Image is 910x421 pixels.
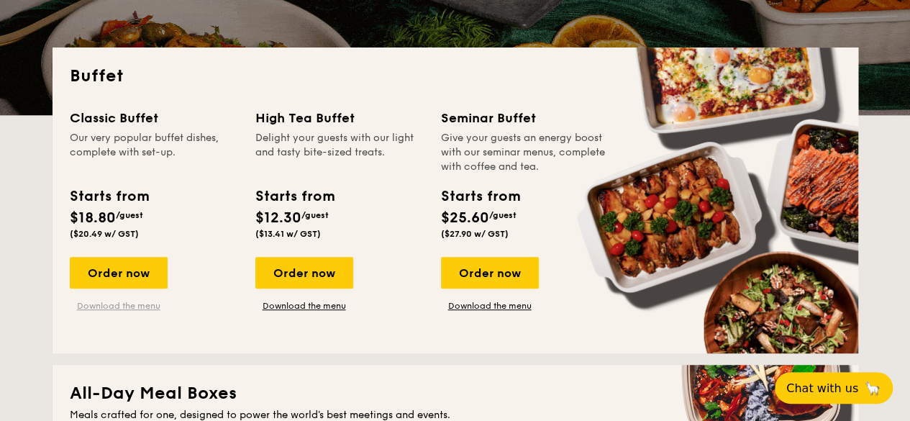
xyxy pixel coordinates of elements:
[441,186,519,207] div: Starts from
[255,186,334,207] div: Starts from
[786,381,858,395] span: Chat with us
[70,108,238,128] div: Classic Buffet
[255,131,424,174] div: Delight your guests with our light and tasty bite-sized treats.
[775,372,893,404] button: Chat with us🦙
[301,210,329,220] span: /guest
[441,229,509,239] span: ($27.90 w/ GST)
[116,210,143,220] span: /guest
[70,65,841,88] h2: Buffet
[441,108,609,128] div: Seminar Buffet
[255,108,424,128] div: High Tea Buffet
[441,209,489,227] span: $25.60
[255,209,301,227] span: $12.30
[441,300,539,312] a: Download the menu
[70,209,116,227] span: $18.80
[489,210,517,220] span: /guest
[441,257,539,289] div: Order now
[70,382,841,405] h2: All-Day Meal Boxes
[441,131,609,174] div: Give your guests an energy boost with our seminar menus, complete with coffee and tea.
[864,380,881,397] span: 🦙
[70,257,168,289] div: Order now
[255,300,353,312] a: Download the menu
[70,300,168,312] a: Download the menu
[70,229,139,239] span: ($20.49 w/ GST)
[70,186,148,207] div: Starts from
[255,229,321,239] span: ($13.41 w/ GST)
[70,131,238,174] div: Our very popular buffet dishes, complete with set-up.
[255,257,353,289] div: Order now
